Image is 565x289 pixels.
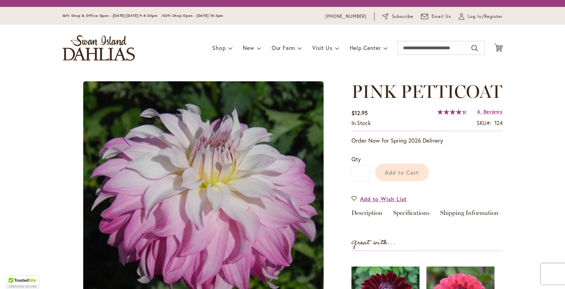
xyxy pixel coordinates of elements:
span: Qty [351,155,361,163]
p: Order Now for Spring 2026 Delivery [351,136,503,145]
strong: SKU [477,119,491,126]
span: 4 [477,108,480,115]
span: In stock [351,119,371,126]
span: Our Farm [272,44,295,51]
span: PINK PETTICOAT [351,81,502,102]
span: Shop [212,44,226,51]
a: 4 Reviews [477,108,502,115]
a: Shipping Information [440,210,499,220]
a: Specifications [393,210,430,220]
a: [PHONE_NUMBER] [325,13,367,20]
span: Add to Wish List [360,195,407,203]
div: Availability [351,119,371,127]
a: Log In/Register [459,13,503,20]
button: Search [471,43,478,54]
span: Subscribe [392,13,414,20]
span: Gift Shop Open - [DATE] 10-3pm [163,13,223,18]
div: 124 [495,119,503,127]
div: Detailed Product Info [351,210,503,220]
a: Email Us [421,13,451,20]
span: Gift Shop & Office Open - [DATE]-[DATE] 9-4:30pm / [63,13,164,18]
div: 88% [437,109,468,115]
span: Log In/Register [468,13,503,20]
span: New [243,44,254,51]
span: Help Center [350,44,381,51]
a: Subscribe [382,13,413,20]
iframe: Launch Accessibility Center [5,265,24,284]
span: Visit Us [312,44,332,51]
span: Reviews [483,108,503,115]
span: Email Us [432,13,451,20]
strong: Great with... [351,237,395,248]
a: Add to Wish List [351,195,407,203]
a: Description [351,210,382,220]
span: $12.95 [351,109,368,116]
a: store logo [63,35,135,61]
